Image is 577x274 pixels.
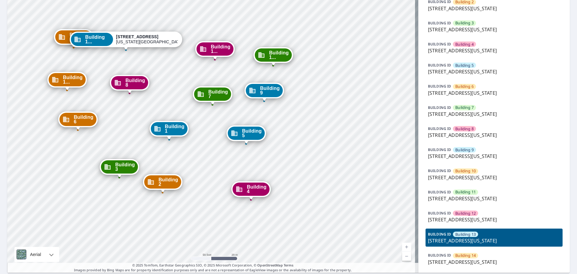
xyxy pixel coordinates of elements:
[116,34,178,45] div: [US_STATE][GEOGRAPHIC_DATA]
[455,84,474,89] span: Building 6
[227,125,266,144] div: Dropped pin, building Building 5, Commercial property, 1315 e 89th st Kansas City, MO 64131
[208,90,228,99] span: Building 7
[428,258,560,266] p: [STREET_ADDRESS][US_STATE]
[455,232,476,237] span: Building 13
[428,237,560,244] p: [STREET_ADDRESS][US_STATE]
[455,42,474,47] span: Building 4
[247,185,266,194] span: Building 4
[428,195,560,202] p: [STREET_ADDRESS][US_STATE]
[455,253,476,258] span: Building 14
[195,41,234,60] div: Dropped pin, building Building 12, Commercial property, 1315 e 89th st Kansas City, MO 64131
[63,75,82,84] span: Building 1...
[28,247,43,262] div: Aerial
[254,47,293,66] div: Dropped pin, building Building 11, Commercial property, 1315 e 89th st Kansas City, MO 64131
[284,263,294,267] a: Terms
[132,263,294,268] span: © 2025 TomTom, Earthstar Geographics SIO, © 2025 Microsoft Corporation, ©
[428,126,451,131] p: BUILDING ID
[150,121,189,140] div: Dropped pin, building Building 1, Commercial property, 1315 E 89th St Kansas City, MO 64131
[455,168,476,174] span: Building 10
[428,168,451,173] p: BUILDING ID
[69,32,89,42] span: Building 1...
[428,232,451,237] p: BUILDING ID
[70,32,182,50] div: Dropped pin, building Building 13, Commercial property, 1315 e 89th st Kansas City, MO 64131
[100,159,139,178] div: Dropped pin, building Building 3, Commercial property, 1315 e 89th st Kansas City, MO 64131
[428,174,560,181] p: [STREET_ADDRESS][US_STATE]
[143,174,182,193] div: Dropped pin, building Building 2, Commercial property, 1315 e 89th st Kansas City, MO 64131
[428,63,451,68] p: BUILDING ID
[455,189,476,195] span: Building 11
[455,147,474,153] span: Building 9
[428,131,560,139] p: [STREET_ADDRESS][US_STATE]
[110,75,149,94] div: Dropped pin, building Building 8, Commercial property, 1315 e 89th st Kansas City, MO 64131
[269,51,288,60] span: Building 1...
[428,152,560,160] p: [STREET_ADDRESS][US_STATE]
[165,124,185,133] span: Building 1
[428,47,560,54] p: [STREET_ADDRESS][US_STATE]
[455,20,474,26] span: Building 3
[402,243,411,252] a: Current Level 19, Zoom In
[428,26,560,33] p: [STREET_ADDRESS][US_STATE]
[428,147,451,152] p: BUILDING ID
[211,45,230,54] span: Building 1...
[428,68,560,75] p: [STREET_ADDRESS][US_STATE]
[54,29,93,48] div: Dropped pin, building Building 14, Commercial property, 1315 e 89th st Kansas City, MO 64131
[231,181,270,200] div: Dropped pin, building Building 4, Commercial property, 1315 e 89th st Kansas City, MO 64131
[455,63,474,68] span: Building 5
[428,253,451,258] p: BUILDING ID
[125,78,145,87] span: Building 8
[115,162,135,171] span: Building 3
[428,89,560,97] p: [STREET_ADDRESS][US_STATE]
[245,83,284,101] div: Dropped pin, building Building 9, Commercial property, 1315 e 89th st Kansas City, MO 64131
[428,105,451,110] p: BUILDING ID
[455,211,476,216] span: Building 12
[428,216,560,223] p: [STREET_ADDRESS][US_STATE]
[85,35,110,44] span: Building 1...
[14,247,59,262] div: Aerial
[428,5,560,12] p: [STREET_ADDRESS][US_STATE]
[428,42,451,47] p: BUILDING ID
[193,86,232,105] div: Dropped pin, building Building 7, Commercial property, 1315 e 89th st Kansas City, MO 64131
[257,263,282,267] a: OpenStreetMap
[455,105,474,110] span: Building 7
[402,252,411,261] a: Current Level 19, Zoom Out
[47,72,87,91] div: Dropped pin, building Building 10, Commercial property, 1315 e 89th st Kansas City, MO 64131
[116,34,158,39] strong: [STREET_ADDRESS]
[158,177,178,186] span: Building 2
[428,110,560,118] p: [STREET_ADDRESS][US_STATE]
[7,263,418,273] p: Images provided by Bing Maps are for property identification purposes only and are not a represen...
[74,115,93,124] span: Building 6
[260,86,279,95] span: Building 9
[58,112,97,130] div: Dropped pin, building Building 6, Commercial property, 1315 e 89th st Kansas City, MO 64131
[428,20,451,26] p: BUILDING ID
[428,189,451,195] p: BUILDING ID
[242,129,261,138] span: Building 5
[455,126,474,132] span: Building 8
[428,84,451,89] p: BUILDING ID
[428,211,451,216] p: BUILDING ID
